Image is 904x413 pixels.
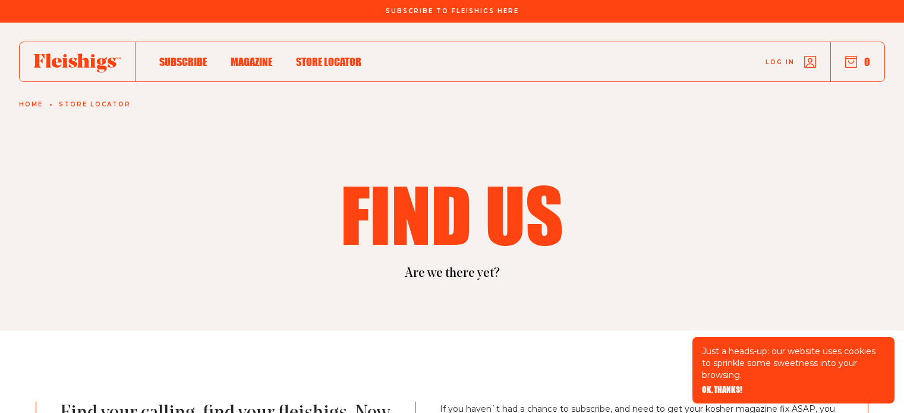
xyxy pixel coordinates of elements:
a: Home [19,101,43,108]
a: Subscribe To Fleishigs Here [383,8,521,14]
a: Subscribe [159,53,207,70]
a: Store locator [59,101,131,108]
a: Log in [766,56,816,68]
span: Subscribe [159,55,207,68]
span: Log in [766,58,795,67]
a: Magazine [231,53,272,70]
button: OK, THANKS! [702,386,742,394]
span: Magazine [231,55,272,68]
p: Are we there yet? [36,265,868,283]
p: Just a heads-up: our website uses cookies to sprinkle some sweetness into your browsing. [702,345,885,381]
h1: Find us [196,177,709,251]
span: Store locator [296,55,361,68]
a: Store locator [296,53,361,70]
button: 0 [845,55,870,68]
span: Subscribe To Fleishigs Here [386,8,519,15]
